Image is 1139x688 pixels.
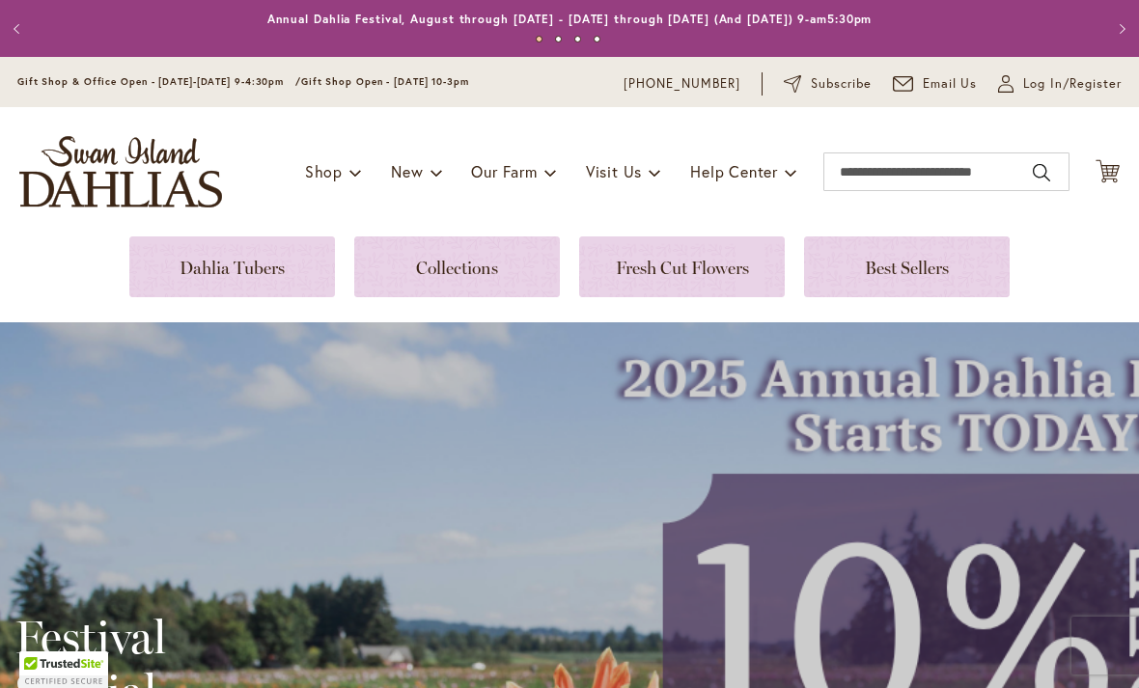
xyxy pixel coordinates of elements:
[923,74,978,94] span: Email Us
[998,74,1122,94] a: Log In/Register
[811,74,872,94] span: Subscribe
[586,161,642,181] span: Visit Us
[784,74,872,94] a: Subscribe
[893,74,978,94] a: Email Us
[1100,10,1139,48] button: Next
[536,36,542,42] button: 1 of 4
[301,75,469,88] span: Gift Shop Open - [DATE] 10-3pm
[624,74,740,94] a: [PHONE_NUMBER]
[690,161,778,181] span: Help Center
[19,136,222,207] a: store logo
[574,36,581,42] button: 3 of 4
[305,161,343,181] span: Shop
[267,12,873,26] a: Annual Dahlia Festival, August through [DATE] - [DATE] through [DATE] (And [DATE]) 9-am5:30pm
[1023,74,1122,94] span: Log In/Register
[555,36,562,42] button: 2 of 4
[594,36,600,42] button: 4 of 4
[17,75,301,88] span: Gift Shop & Office Open - [DATE]-[DATE] 9-4:30pm /
[391,161,423,181] span: New
[471,161,537,181] span: Our Farm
